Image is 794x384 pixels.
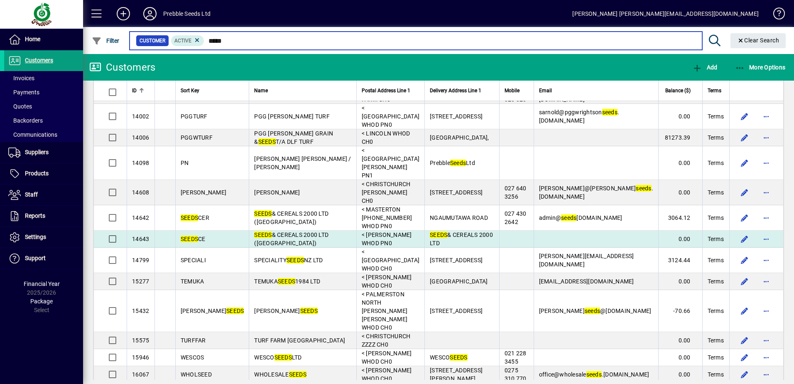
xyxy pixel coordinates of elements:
a: Support [4,248,83,269]
em: seeds [561,214,576,221]
span: Terms [708,277,724,286]
button: More options [760,275,773,288]
span: < [GEOGRAPHIC_DATA][PERSON_NAME] PN1 [362,147,419,179]
span: < PALMERSTON NORTH [PERSON_NAME] [PERSON_NAME] WHOD CH0 [362,291,407,331]
a: Quotes [4,99,83,113]
div: ID [132,86,149,95]
button: More options [760,334,773,347]
span: & CEREALS 2000 LTD ([GEOGRAPHIC_DATA]) [254,210,328,225]
em: SEEDS [181,236,198,242]
span: < [PERSON_NAME] WHOD CH0 [362,274,412,289]
button: More options [760,254,773,267]
span: Active [174,38,191,44]
button: Profile [137,6,163,21]
span: PN [181,160,189,166]
button: Add [110,6,137,21]
span: TURFFAR [181,337,206,344]
span: [PERSON_NAME] [254,308,318,314]
button: More options [760,211,773,224]
span: Backorders [8,117,43,124]
td: -70.66 [658,290,702,332]
em: SEEDS [289,371,306,378]
span: Terms [708,307,724,315]
button: More options [760,186,773,199]
em: SEEDS [254,231,272,238]
span: Staff [25,191,38,198]
span: Terms [708,112,724,121]
button: Edit [738,232,751,246]
em: SEEDS [258,138,276,145]
span: < LINCOLN WHOD CH0 [362,130,410,145]
span: [PERSON_NAME] @[DOMAIN_NAME] [539,308,652,314]
span: 14098 [132,160,149,166]
button: Edit [738,156,751,170]
td: 0.00 [658,180,702,205]
div: Email [539,86,653,95]
span: Customer [140,37,165,45]
em: SEEDS [287,257,304,263]
span: NGAUMUTAWA ROAD [430,214,488,221]
button: Edit [738,131,751,144]
span: TEMUKA [181,278,204,285]
button: Edit [738,211,751,224]
span: PGGWTURF [181,134,213,141]
span: Terms [708,336,724,345]
span: office@wholesale .[DOMAIN_NAME] [539,371,649,378]
span: [STREET_ADDRESS] [430,113,483,120]
td: 3124.44 [658,248,702,273]
span: PGG [PERSON_NAME] TURF [254,113,330,120]
td: 0.00 [658,231,702,248]
button: Clear [730,33,786,48]
em: seeds [586,371,602,378]
a: Invoices [4,71,83,85]
button: Add [690,60,719,75]
button: Edit [738,334,751,347]
span: [PERSON_NAME] [181,308,244,314]
span: Balance ($) [665,86,691,95]
td: 3064.12 [658,205,702,231]
span: Package [30,298,53,305]
td: 0.00 [658,332,702,349]
span: < [PERSON_NAME] WHOD CH0 [362,367,412,382]
div: Prebble Seeds Ltd [163,7,211,20]
span: & CEREALS 2000 LTD [430,231,493,246]
a: Home [4,29,83,50]
span: [PERSON_NAME]@[PERSON_NAME] .[DOMAIN_NAME] [539,185,653,200]
span: Products [25,170,49,177]
span: < [GEOGRAPHIC_DATA] WHOD PN0 [362,105,419,128]
span: Customers [25,57,53,64]
span: CER [181,214,209,221]
span: 15432 [132,308,149,314]
span: WHOLSEED [181,371,212,378]
span: [GEOGRAPHIC_DATA], [430,134,489,141]
span: 15277 [132,278,149,285]
span: 14799 [132,257,149,263]
button: Edit [738,110,751,123]
span: [STREET_ADDRESS] [430,257,483,263]
span: Delivery Address Line 1 [430,86,481,95]
em: SEEDS [278,278,295,285]
a: Backorders [4,113,83,128]
span: WESCOS [181,354,204,361]
td: 0.00 [658,146,702,180]
a: Reports [4,206,83,226]
span: Financial Year [24,281,60,287]
button: More options [760,368,773,381]
span: & CEREALS 2000 LTD ([GEOGRAPHIC_DATA]) [254,231,328,246]
a: Communications [4,128,83,142]
span: WHOLESALE [254,371,306,378]
em: seeds [636,185,651,192]
span: Settings [25,234,46,240]
span: Clear Search [737,37,779,44]
em: SEEDS [226,308,244,314]
span: 14002 [132,113,149,120]
span: PGG [PERSON_NAME] GRAIN & T/A DLF TURF [254,130,333,145]
span: Prebble Ltd [430,160,475,166]
span: Payments [8,89,39,96]
span: ID [132,86,137,95]
span: admin@ [DOMAIN_NAME] [539,214,622,221]
button: Edit [738,351,751,364]
button: Edit [738,89,751,102]
span: 027 430 2642 [505,210,527,225]
em: SEEDS [450,354,467,361]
